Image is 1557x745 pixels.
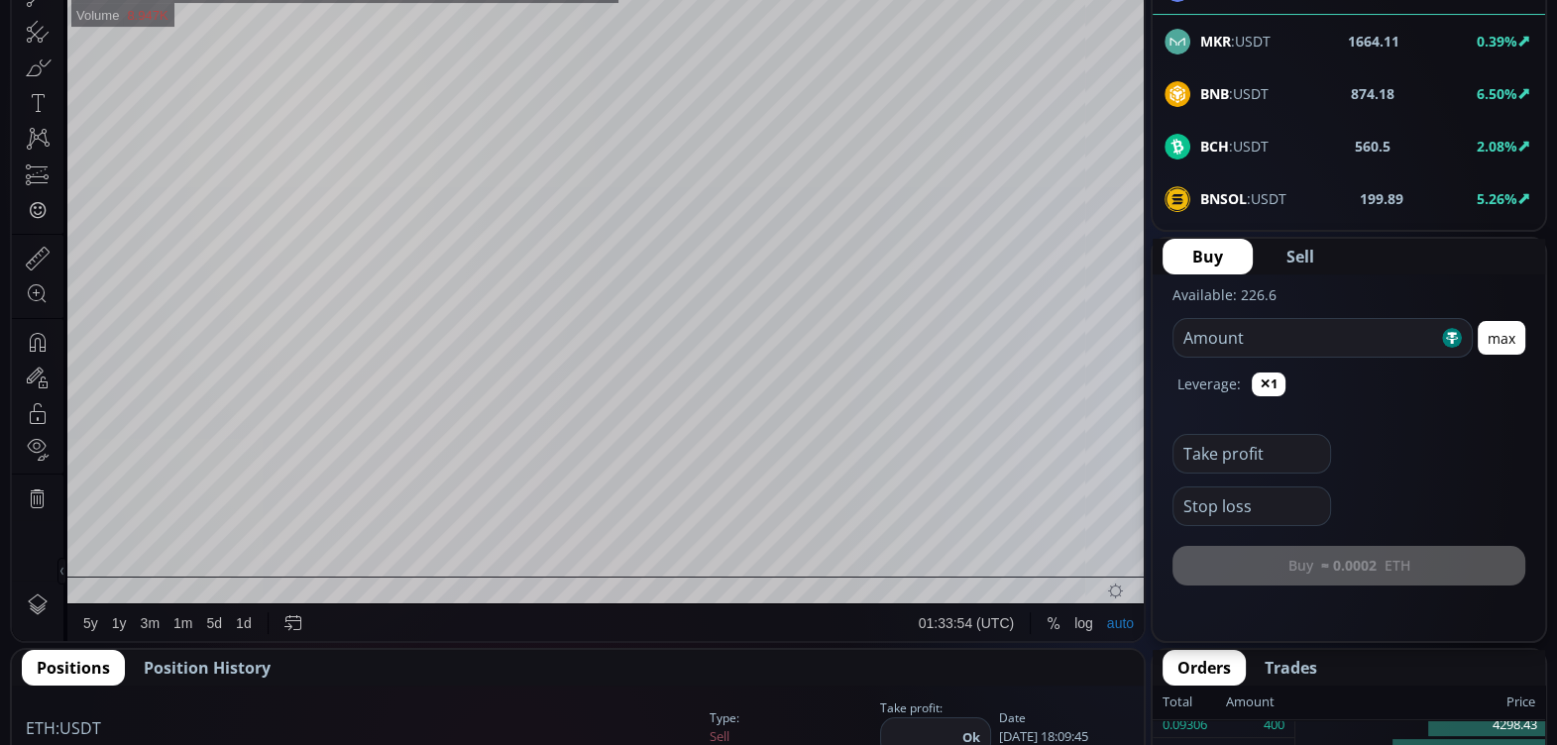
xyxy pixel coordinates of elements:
span: Trades [1265,656,1317,680]
div: 1 h [167,11,182,27]
div: 4271.81 [389,49,436,63]
div: Price [1275,690,1535,715]
button: Sell [1257,239,1344,274]
div: 1h [96,46,126,63]
div: 4324.10 [266,49,312,63]
button: ✕1 [1252,372,1285,396]
div: log [1062,679,1081,694]
div: Ethereum [126,46,206,63]
div: 4298.43 [1295,712,1545,739]
button: 01:33:54 (UTC) [900,668,1009,705]
b: MKR [1200,32,1231,51]
span: Orders [1177,656,1231,680]
div: Compare [267,11,324,27]
div: −52.02 (−1.20%) [504,49,601,63]
div: Indicators [370,11,430,27]
div: Amount [1226,690,1275,715]
div: C [442,49,452,63]
b: 560.5 [1355,136,1390,157]
div: 4272.08 [452,49,499,63]
button: Orders [1163,650,1246,686]
div: 4328.51 [329,49,376,63]
div:  [18,265,34,283]
div: 5y [71,679,86,694]
div: Hide Drawings Toolbar [46,621,55,648]
div: 0.09306 [1163,712,1207,738]
span: Sell [1286,245,1314,268]
div: 400 [1264,712,1284,738]
span: Position History [144,656,271,680]
button: Positions [22,650,125,686]
button: Position History [129,650,285,686]
div: Go to [266,668,297,705]
div: O [255,49,266,63]
b: ETH [26,717,56,739]
div: Toggle Auto Scale [1088,668,1129,705]
button: Buy [1163,239,1253,274]
div: 3m [129,679,148,694]
span: :USDT [1200,188,1286,209]
span: :USDT [26,716,101,740]
span: :USDT [1200,31,1271,52]
div: 5d [195,679,211,694]
b: 1664.11 [1348,31,1399,52]
b: 2.08% [1477,137,1517,156]
div: H [318,49,328,63]
label: Leverage: [1177,373,1241,394]
span: 01:33:54 (UTC) [907,679,1002,694]
button: max [1478,321,1525,355]
button: Trades [1250,650,1332,686]
div: 1m [162,679,180,694]
label: Available: 226.6 [1172,285,1277,304]
b: BNSOL [1200,189,1247,208]
div: 1y [100,679,115,694]
span: :USDT [1200,136,1269,157]
b: 199.89 [1360,188,1403,209]
b: 6.50% [1477,84,1517,103]
b: BNB [1200,84,1229,103]
div: Volume [64,71,107,86]
div: Toggle Log Scale [1056,668,1088,705]
span: Positions [37,656,110,680]
div: 1d [224,679,240,694]
b: 5.26% [1477,189,1517,208]
div: Market open [221,46,239,63]
div: 8.947K [115,71,156,86]
span: :USDT [1200,83,1269,104]
span: Buy [1192,245,1223,268]
div: Toggle Percentage [1028,668,1056,705]
b: BCH [1200,137,1229,156]
div: auto [1095,679,1122,694]
div: Total [1163,690,1226,715]
b: 874.18 [1351,83,1394,104]
div: ETH [64,46,96,63]
b: 0.39% [1477,32,1517,51]
div: L [382,49,389,63]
